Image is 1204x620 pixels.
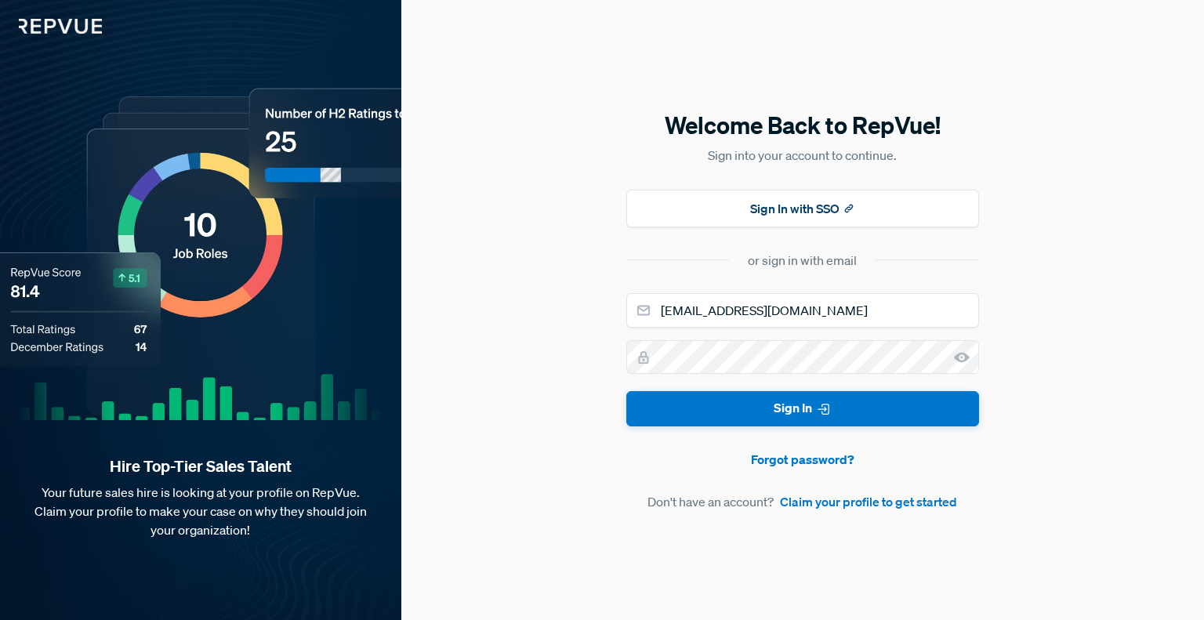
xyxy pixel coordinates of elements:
article: Don't have an account? [626,492,979,511]
a: Claim your profile to get started [780,492,957,511]
div: or sign in with email [748,251,857,270]
h5: Welcome Back to RepVue! [626,109,979,142]
button: Sign In with SSO [626,190,979,227]
a: Forgot password? [626,450,979,469]
p: Sign into your account to continue. [626,146,979,165]
p: Your future sales hire is looking at your profile on RepVue. Claim your profile to make your case... [25,483,376,539]
strong: Hire Top-Tier Sales Talent [25,456,376,477]
input: Email address [626,293,979,328]
button: Sign In [626,391,979,426]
